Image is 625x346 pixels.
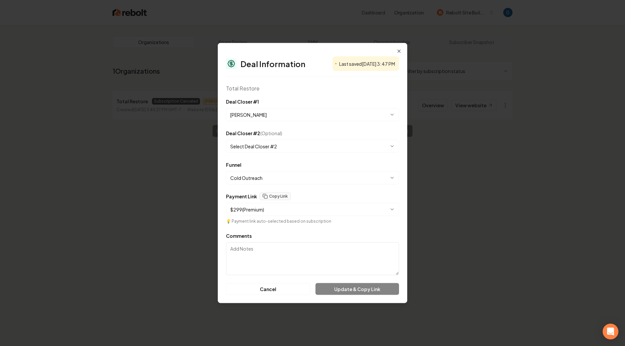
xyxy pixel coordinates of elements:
[226,85,399,92] div: Total Restore
[339,61,395,67] span: Last saved [DATE] 3:47 PM
[226,162,241,168] label: Funnel
[260,192,291,200] button: Copy Link
[226,194,257,199] label: Payment Link
[240,60,305,68] h2: Deal Information
[260,130,282,136] span: (Optional)
[226,130,282,136] label: Deal Closer #2
[226,219,399,224] p: 💡 Payment link auto-selected based on subscription
[226,283,310,295] button: Cancel
[226,233,252,239] label: Comments
[226,99,259,105] label: Deal Closer #1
